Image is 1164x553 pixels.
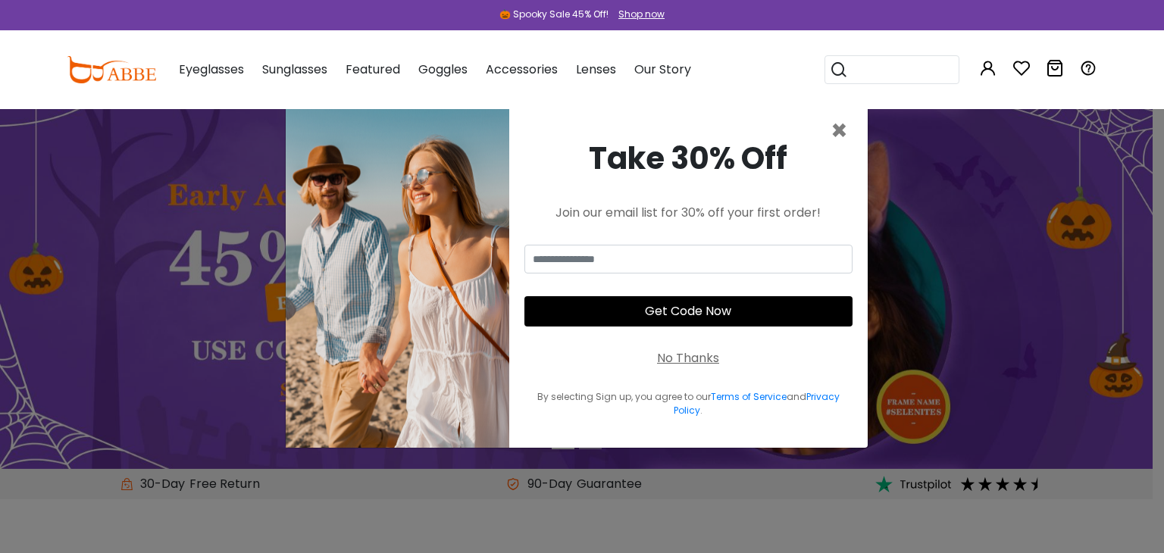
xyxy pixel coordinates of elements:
span: Featured [346,61,400,78]
button: Get Code Now [524,296,853,326]
div: Shop now [618,8,665,21]
span: × [831,111,848,150]
div: 🎃 Spooky Sale 45% Off! [499,8,609,21]
button: Close [831,117,848,145]
a: Shop now [611,8,665,20]
span: Lenses [576,61,616,78]
div: No Thanks [657,349,719,367]
a: Terms of Service [711,390,787,403]
div: Join our email list for 30% off your first order! [524,204,853,222]
img: abbeglasses.com [67,56,156,83]
span: Goggles [418,61,468,78]
span: Accessories [486,61,558,78]
div: Take 30% Off [524,136,853,181]
img: welcome [286,105,509,448]
span: Sunglasses [262,61,327,78]
span: Eyeglasses [179,61,244,78]
a: Privacy Policy [674,390,840,417]
span: Our Story [634,61,691,78]
div: By selecting Sign up, you agree to our and . [524,390,853,417]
